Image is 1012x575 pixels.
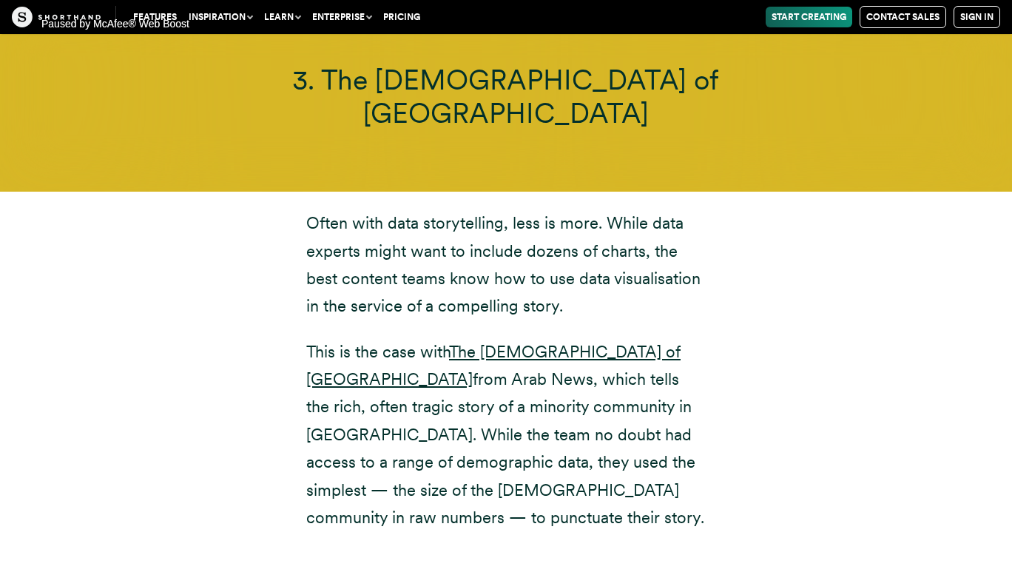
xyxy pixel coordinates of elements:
img: The Craft [12,7,101,27]
span: 3. The [DEMOGRAPHIC_DATA] of [GEOGRAPHIC_DATA] [292,63,719,130]
a: The [DEMOGRAPHIC_DATA] of [GEOGRAPHIC_DATA] [306,342,681,389]
a: Contact Sales [860,6,946,28]
a: Pricing [377,7,426,27]
div: Paused by McAfee® Web Boost [7,7,215,39]
p: This is the case with from Arab News, which tells the rich, often tragic story of a minority comm... [306,338,706,532]
button: Learn [258,7,306,27]
a: Features [127,7,183,27]
button: Enterprise [306,7,377,27]
a: Start Creating [766,7,852,27]
a: Sign in [954,6,1000,28]
p: Often with data storytelling, less is more. While data experts might want to include dozens of ch... [306,209,706,320]
button: Inspiration [183,7,258,27]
